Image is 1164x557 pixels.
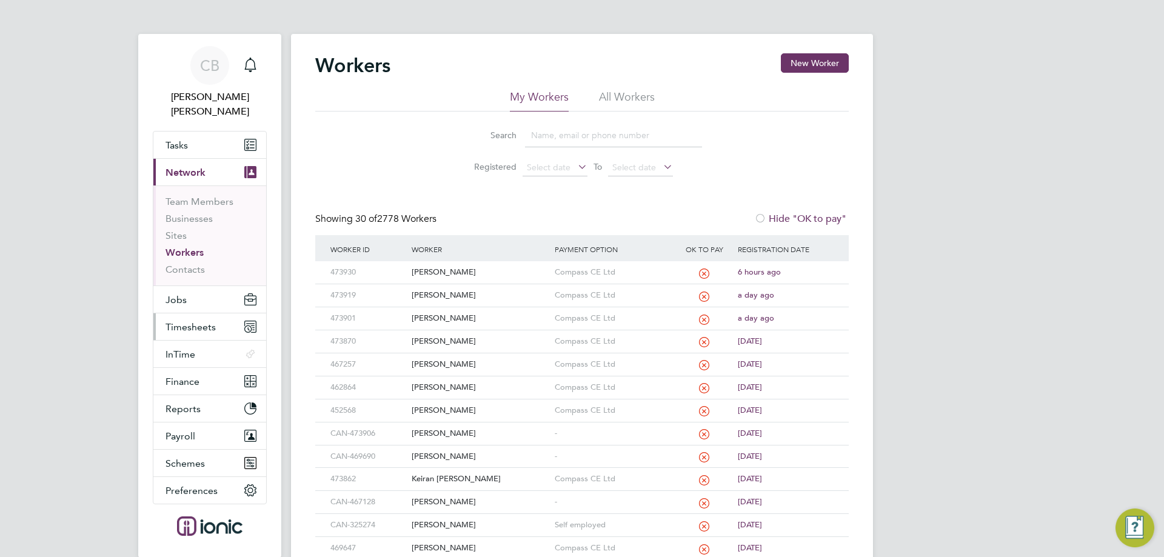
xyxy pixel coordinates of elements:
[327,422,409,445] div: CAN-473906
[327,261,409,284] div: 473930
[409,445,551,468] div: [PERSON_NAME]
[462,130,517,141] label: Search
[166,247,204,258] a: Workers
[327,353,837,363] a: 467257[PERSON_NAME]Compass CE Ltd[DATE]
[409,422,551,445] div: [PERSON_NAME]
[409,284,551,307] div: [PERSON_NAME]
[177,516,242,536] img: ionic-logo-retina.png
[527,162,570,173] span: Select date
[355,213,377,225] span: 30 of
[552,514,674,536] div: Self employed
[674,235,735,263] div: OK to pay
[166,430,195,442] span: Payroll
[409,491,551,513] div: [PERSON_NAME]
[315,53,390,78] h2: Workers
[552,399,674,422] div: Compass CE Ltd
[153,422,266,449] button: Payroll
[738,428,762,438] span: [DATE]
[166,349,195,360] span: InTime
[153,90,267,119] span: Connor Batty
[166,196,233,207] a: Team Members
[738,336,762,346] span: [DATE]
[738,451,762,461] span: [DATE]
[200,58,219,73] span: CB
[409,353,551,376] div: [PERSON_NAME]
[355,213,436,225] span: 2778 Workers
[327,284,409,307] div: 473919
[327,284,837,294] a: 473919[PERSON_NAME]Compass CE Ltda day ago
[327,376,837,386] a: 462864[PERSON_NAME]Compass CE Ltd[DATE]
[552,235,674,263] div: Payment Option
[166,403,201,415] span: Reports
[327,468,409,490] div: 473862
[738,473,762,484] span: [DATE]
[409,399,551,422] div: [PERSON_NAME]
[166,321,216,333] span: Timesheets
[153,395,266,422] button: Reports
[590,159,606,175] span: To
[781,53,849,73] button: New Worker
[525,124,702,147] input: Name, email or phone number
[327,513,837,524] a: CAN-325274[PERSON_NAME]Self employed[DATE]
[166,213,213,224] a: Businesses
[552,376,674,399] div: Compass CE Ltd
[166,376,199,387] span: Finance
[327,330,837,340] a: 473870[PERSON_NAME]Compass CE Ltd[DATE]
[552,491,674,513] div: -
[166,485,218,496] span: Preferences
[327,467,837,478] a: 473862Keiran [PERSON_NAME]Compass CE Ltd[DATE]
[153,477,266,504] button: Preferences
[599,90,655,112] li: All Workers
[166,167,206,178] span: Network
[166,139,188,151] span: Tasks
[153,132,266,158] a: Tasks
[552,330,674,353] div: Compass CE Ltd
[409,514,551,536] div: [PERSON_NAME]
[153,516,267,536] a: Go to home page
[327,376,409,399] div: 462864
[738,290,774,300] span: a day ago
[153,341,266,367] button: InTime
[153,159,266,185] button: Network
[153,286,266,313] button: Jobs
[738,519,762,530] span: [DATE]
[327,491,409,513] div: CAN-467128
[552,445,674,468] div: -
[327,514,409,536] div: CAN-325274
[462,161,517,172] label: Registered
[552,468,674,490] div: Compass CE Ltd
[510,90,569,112] li: My Workers
[738,382,762,392] span: [DATE]
[735,235,837,263] div: Registration Date
[409,330,551,353] div: [PERSON_NAME]
[327,445,409,468] div: CAN-469690
[166,294,187,305] span: Jobs
[166,458,205,469] span: Schemes
[153,185,266,285] div: Network
[409,307,551,330] div: [PERSON_NAME]
[327,307,837,317] a: 473901[PERSON_NAME]Compass CE Ltda day ago
[153,368,266,395] button: Finance
[1115,509,1154,547] button: Engage Resource Center
[327,399,409,422] div: 452568
[153,450,266,476] button: Schemes
[327,445,837,455] a: CAN-469690[PERSON_NAME]-[DATE]
[166,264,205,275] a: Contacts
[327,490,837,501] a: CAN-467128[PERSON_NAME]-[DATE]
[409,468,551,490] div: Keiran [PERSON_NAME]
[153,313,266,340] button: Timesheets
[738,496,762,507] span: [DATE]
[327,353,409,376] div: 467257
[738,267,781,277] span: 6 hours ago
[738,359,762,369] span: [DATE]
[327,330,409,353] div: 473870
[327,399,837,409] a: 452568[PERSON_NAME]Compass CE Ltd[DATE]
[738,542,762,553] span: [DATE]
[552,353,674,376] div: Compass CE Ltd
[166,230,187,241] a: Sites
[612,162,656,173] span: Select date
[552,261,674,284] div: Compass CE Ltd
[327,422,837,432] a: CAN-473906[PERSON_NAME]-[DATE]
[552,284,674,307] div: Compass CE Ltd
[552,422,674,445] div: -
